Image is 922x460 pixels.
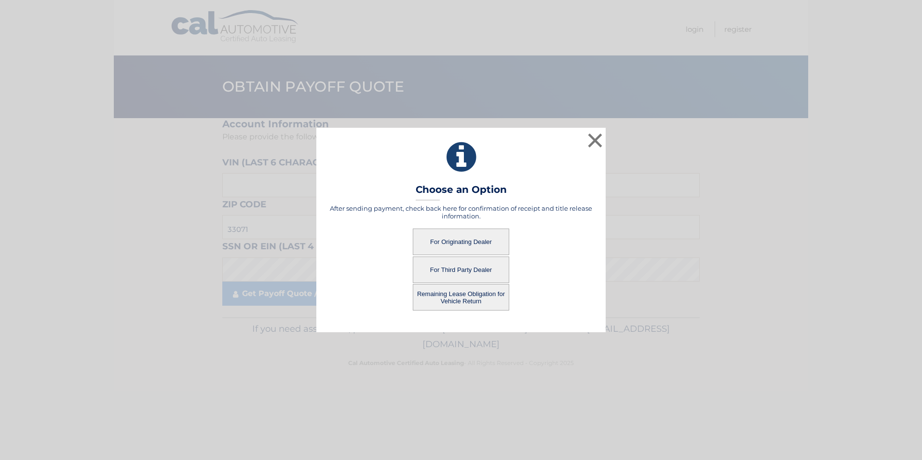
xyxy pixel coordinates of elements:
[413,257,509,283] button: For Third Party Dealer
[413,284,509,311] button: Remaining Lease Obligation for Vehicle Return
[328,204,594,220] h5: After sending payment, check back here for confirmation of receipt and title release information.
[585,131,605,150] button: ×
[416,184,507,201] h3: Choose an Option
[413,229,509,255] button: For Originating Dealer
